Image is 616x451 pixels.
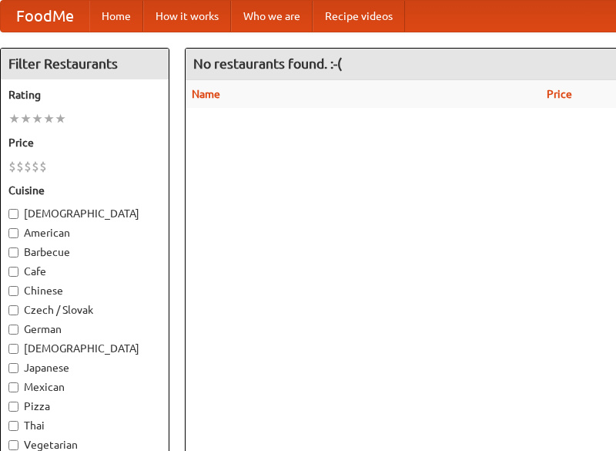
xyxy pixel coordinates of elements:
label: Japanese [8,360,161,375]
input: Mexican [8,382,18,392]
input: Chinese [8,286,18,296]
input: Barbecue [8,247,18,257]
label: Chinese [8,283,161,298]
input: American [8,228,18,238]
a: Home [89,1,143,32]
input: Cafe [8,267,18,277]
li: $ [16,158,24,175]
label: American [8,225,161,241]
label: Pizza [8,399,161,414]
li: $ [39,158,47,175]
li: ★ [8,110,20,127]
label: Czech / Slovak [8,302,161,318]
li: ★ [20,110,32,127]
label: Barbecue [8,244,161,260]
h4: Filter Restaurants [1,49,169,79]
li: $ [8,158,16,175]
input: Pizza [8,402,18,412]
a: FoodMe [1,1,89,32]
label: [DEMOGRAPHIC_DATA] [8,206,161,221]
ng-pluralize: No restaurants found. :-( [193,56,342,71]
a: Who we are [231,1,313,32]
a: Name [192,88,220,100]
li: $ [24,158,32,175]
input: Thai [8,421,18,431]
input: Vegetarian [8,440,18,450]
label: [DEMOGRAPHIC_DATA] [8,341,161,356]
a: How it works [143,1,231,32]
input: German [8,325,18,335]
li: ★ [32,110,43,127]
label: German [8,321,161,337]
label: Mexican [8,379,161,395]
input: [DEMOGRAPHIC_DATA] [8,344,18,354]
input: Japanese [8,363,18,373]
a: Price [547,88,572,100]
h5: Price [8,135,161,150]
li: ★ [55,110,66,127]
h5: Rating [8,87,161,103]
li: $ [32,158,39,175]
a: Recipe videos [313,1,405,32]
label: Cafe [8,264,161,279]
li: ★ [43,110,55,127]
input: Czech / Slovak [8,305,18,315]
label: Thai [8,418,161,433]
h5: Cuisine [8,183,161,198]
input: [DEMOGRAPHIC_DATA] [8,209,18,219]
